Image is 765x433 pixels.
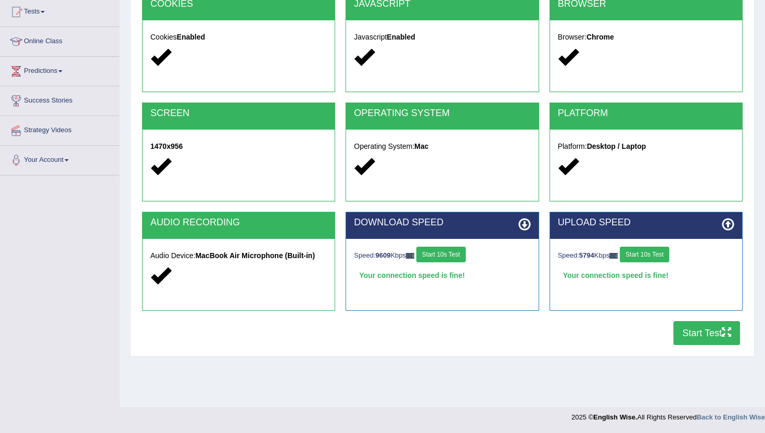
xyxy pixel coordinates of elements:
[387,33,415,41] strong: Enabled
[416,247,466,262] button: Start 10s Test
[150,252,327,260] h5: Audio Device:
[558,247,734,265] div: Speed: Kbps
[376,251,391,259] strong: 9609
[558,268,734,283] div: Your connection speed is fine!
[414,142,428,150] strong: Mac
[354,143,530,150] h5: Operating System:
[587,142,646,150] strong: Desktop / Laptop
[177,33,205,41] strong: Enabled
[150,33,327,41] h5: Cookies
[1,146,119,172] a: Your Account
[673,321,740,345] button: Start Test
[1,86,119,112] a: Success Stories
[150,108,327,119] h2: SCREEN
[609,253,618,259] img: ajax-loader-fb-connection.gif
[354,108,530,119] h2: OPERATING SYSTEM
[593,413,637,421] strong: English Wise.
[150,142,183,150] strong: 1470x956
[1,116,119,142] a: Strategy Videos
[150,218,327,228] h2: AUDIO RECORDING
[571,407,765,422] div: 2025 © All Rights Reserved
[406,253,414,259] img: ajax-loader-fb-connection.gif
[586,33,614,41] strong: Chrome
[697,413,765,421] a: Back to English Wise
[558,218,734,228] h2: UPLOAD SPEED
[354,247,530,265] div: Speed: Kbps
[354,33,530,41] h5: Javascript
[558,108,734,119] h2: PLATFORM
[558,143,734,150] h5: Platform:
[354,218,530,228] h2: DOWNLOAD SPEED
[579,251,594,259] strong: 5794
[558,33,734,41] h5: Browser:
[354,268,530,283] div: Your connection speed is fine!
[620,247,669,262] button: Start 10s Test
[1,27,119,53] a: Online Class
[195,251,315,260] strong: MacBook Air Microphone (Built-in)
[1,57,119,83] a: Predictions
